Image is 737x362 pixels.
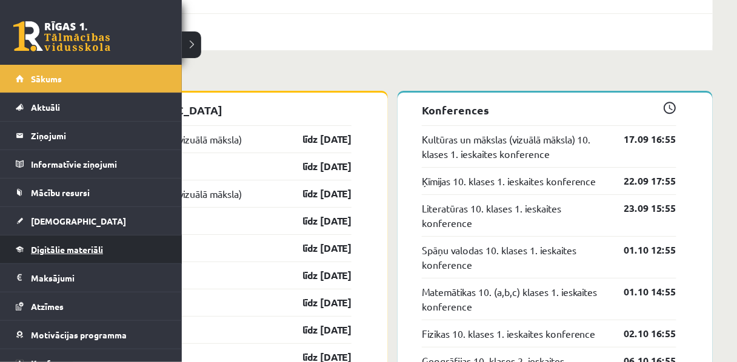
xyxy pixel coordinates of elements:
a: līdz [DATE] [281,268,352,283]
a: līdz [DATE] [281,214,352,228]
a: Motivācijas programma [16,321,167,349]
a: 17.09 16:55 [606,132,676,146]
a: līdz [DATE] [281,241,352,255]
a: līdz [DATE] [281,295,352,310]
span: Motivācijas programma [31,329,127,340]
a: Aktuāli [16,93,167,121]
span: Sākums [31,73,62,84]
span: Atzīmes [31,301,64,312]
a: Ziņojumi [16,122,167,150]
legend: Ziņojumi [31,122,167,150]
a: Rīgas 1. Tālmācības vidusskola [13,21,110,51]
a: Informatīvie ziņojumi [16,150,167,178]
a: 02.10 16:55 [606,326,676,341]
a: Kultūras un mākslas (vizuālā māksla) 10. klases 1. ieskaites konference [422,132,606,161]
span: Aktuāli [31,102,60,113]
p: Tuvākās aktivitātes [78,69,708,85]
a: līdz [DATE] [281,323,352,337]
span: Digitālie materiāli [31,244,103,255]
a: Sākums [16,65,167,93]
a: 01.10 14:55 [606,285,676,299]
a: Spāņu valodas 10. klases 1. ieskaites konference [422,243,606,272]
a: Digitālie materiāli [16,235,167,263]
a: Ķīmijas 10. klases 1. ieskaites konference [422,174,596,188]
span: Mācību resursi [31,187,90,198]
a: [DEMOGRAPHIC_DATA] [16,207,167,235]
span: [DEMOGRAPHIC_DATA] [31,216,126,226]
a: Fizikas 10. klases 1. ieskaites konference [422,326,596,341]
a: līdz [DATE] [281,132,352,146]
legend: Maksājumi [31,264,167,292]
a: 22.09 17:55 [606,174,676,188]
p: Konferences [422,102,676,118]
p: [DEMOGRAPHIC_DATA] [97,102,352,118]
a: līdz [DATE] [281,186,352,201]
a: līdz [DATE] [281,159,352,174]
a: 23.09 15:55 [606,201,676,216]
a: Matemātikas 10. (a,b,c) klases 1. ieskaites konference [422,285,606,314]
a: Atzīmes [16,292,167,320]
a: Maksājumi [16,264,167,292]
legend: Informatīvie ziņojumi [31,150,167,178]
a: Mācību resursi [16,179,167,206]
a: 01.10 12:55 [606,243,676,257]
a: Literatūras 10. klases 1. ieskaites konference [422,201,606,230]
